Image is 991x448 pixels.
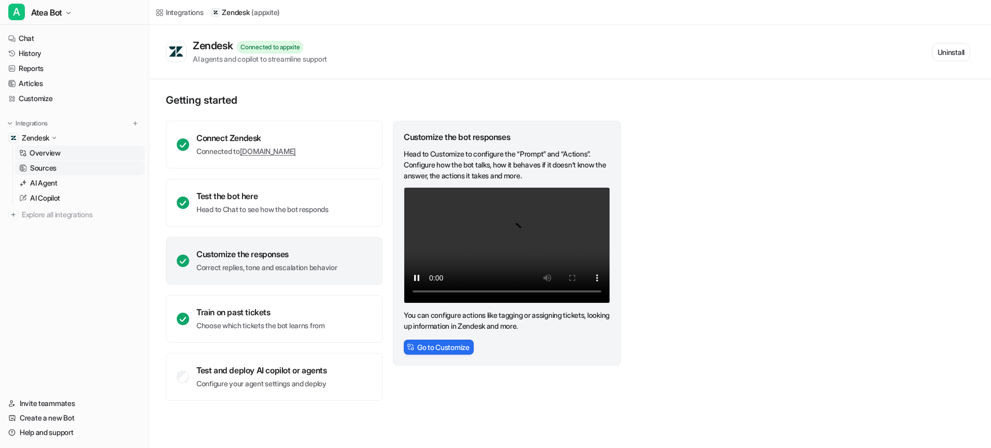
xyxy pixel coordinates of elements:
[15,161,145,175] a: Sources
[404,310,610,331] p: You can configure actions like tagging or assigning tickets, looking up information in Zendesk an...
[407,343,414,351] img: CstomizeIcon
[4,425,145,440] a: Help and support
[196,379,327,389] p: Configure your agent settings and deploy
[4,207,145,222] a: Explore all integrations
[196,307,325,317] div: Train on past tickets
[211,7,280,18] a: Zendesk(appxite)
[251,7,280,18] p: ( appxite )
[15,146,145,160] a: Overview
[30,178,58,188] p: AI Agent
[207,8,209,17] span: /
[4,46,145,61] a: History
[15,191,145,205] a: AI Copilot
[15,176,145,190] a: AI Agent
[404,132,610,142] div: Customize the bot responses
[196,191,329,201] div: Test the bot here
[30,148,61,158] p: Overview
[30,193,60,203] p: AI Copilot
[196,133,296,143] div: Connect Zendesk
[932,43,970,61] button: Uninstall
[404,340,474,355] button: Go to Customize
[193,39,237,52] div: Zendesk
[196,365,327,375] div: Test and deploy AI copilot or agents
[404,187,610,303] video: Your browser does not support the video tag.
[196,320,325,331] p: Choose which tickets the bot learns from
[196,249,337,259] div: Customize the responses
[237,41,303,53] div: Connected to appxite
[196,146,296,157] p: Connected to
[132,120,139,127] img: menu_add.svg
[31,5,62,20] span: Atea Bot
[196,262,337,273] p: Correct replies, tone and escalation behavior
[166,7,204,18] div: Integrations
[30,163,56,173] p: Sources
[404,148,610,181] p: Head to Customize to configure the “Prompt” and “Actions”. Configure how the bot talks, how it be...
[22,206,140,223] span: Explore all integrations
[4,396,145,411] a: Invite teammates
[4,76,145,91] a: Articles
[6,120,13,127] img: expand menu
[10,135,17,141] img: Zendesk
[8,4,25,20] span: A
[4,118,51,129] button: Integrations
[196,204,329,215] p: Head to Chat to see how the bot responds
[8,209,19,220] img: explore all integrations
[4,91,145,106] a: Customize
[16,119,48,128] p: Integrations
[222,7,249,18] p: Zendesk
[4,61,145,76] a: Reports
[240,147,296,156] a: [DOMAIN_NAME]
[4,31,145,46] a: Chat
[155,7,204,18] a: Integrations
[168,46,184,58] img: Zendesk logo
[166,94,622,106] p: Getting started
[22,133,49,143] p: Zendesk
[4,411,145,425] a: Create a new Bot
[193,53,327,64] div: AI agents and copilot to streamline support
